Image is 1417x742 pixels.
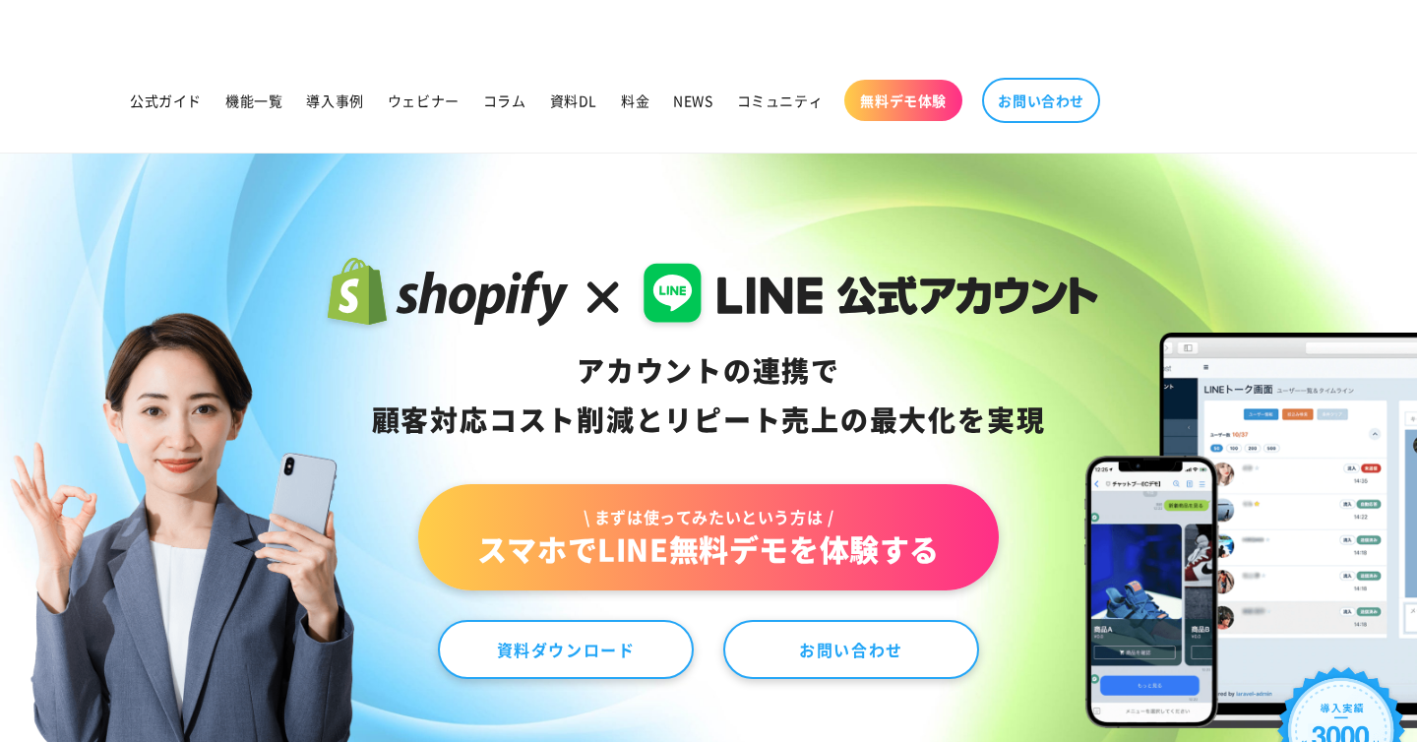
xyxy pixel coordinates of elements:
[130,92,202,109] span: 公式ガイド
[388,92,460,109] span: ウェビナー
[418,484,999,590] a: \ まずは使ってみたいという方は /スマホでLINE無料デモを体験する
[538,80,609,121] a: 資料DL
[673,92,712,109] span: NEWS
[214,80,294,121] a: 機能一覧
[609,80,661,121] a: 料金
[621,92,649,109] span: 料金
[319,346,1099,445] div: アカウントの連携で 顧客対応コスト削減と リピート売上の 最大化を実現
[661,80,724,121] a: NEWS
[737,92,824,109] span: コミュニティ
[723,620,979,679] a: お問い合わせ
[294,80,375,121] a: 導入事例
[477,506,940,527] span: \ まずは使ってみたいという方は /
[860,92,947,109] span: 無料デモ体験
[483,92,526,109] span: コラム
[725,80,835,121] a: コミュニティ
[376,80,471,121] a: ウェビナー
[306,92,363,109] span: 導入事例
[471,80,538,121] a: コラム
[225,92,282,109] span: 機能一覧
[844,80,962,121] a: 無料デモ体験
[550,92,597,109] span: 資料DL
[982,78,1100,123] a: お問い合わせ
[118,80,214,121] a: 公式ガイド
[438,620,694,679] a: 資料ダウンロード
[998,92,1084,109] span: お問い合わせ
